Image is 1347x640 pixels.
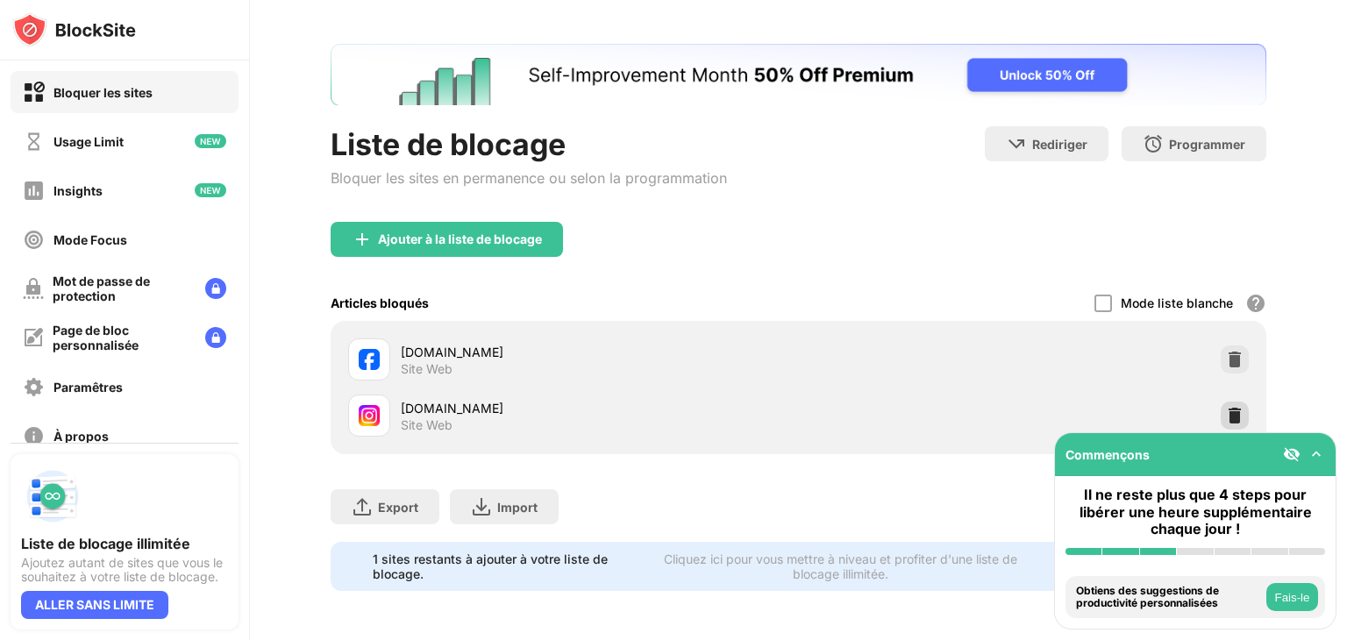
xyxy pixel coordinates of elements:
button: Fais-le [1266,583,1318,611]
img: new-icon.svg [195,183,226,197]
div: 1 sites restants à ajouter à votre liste de blocage. [373,551,630,581]
img: about-off.svg [23,425,45,447]
div: Site Web [401,361,453,377]
img: eye-not-visible.svg [1283,445,1301,463]
img: favicons [359,349,380,370]
div: Bloquer les sites [53,85,153,100]
div: Il ne reste plus que 4 steps pour libérer une heure supplémentaire chaque jour ! [1065,487,1325,537]
div: Export [378,500,418,515]
div: Mode liste blanche [1121,295,1233,310]
div: Liste de blocage illimitée [21,535,228,552]
div: Obtiens des suggestions de productivité personnalisées [1076,585,1262,610]
div: Paramêtres [53,380,123,395]
img: lock-menu.svg [205,327,226,348]
div: Cliquez ici pour vous mettre à niveau et profiter d'une liste de blocage illimitée. [640,551,1042,581]
div: Commençons [1065,447,1150,462]
div: [DOMAIN_NAME] [401,399,798,417]
div: [DOMAIN_NAME] [401,343,798,361]
div: Ajouter à la liste de blocage [378,232,542,246]
img: push-block-list.svg [21,465,84,528]
img: insights-off.svg [23,180,45,202]
img: settings-off.svg [23,376,45,398]
iframe: Banner [331,44,1266,105]
div: Import [497,500,538,515]
div: À propos [53,429,109,444]
div: Mot de passe de protection [53,274,191,303]
img: focus-off.svg [23,229,45,251]
div: Programmer [1169,137,1245,152]
img: logo-blocksite.svg [12,12,136,47]
div: Ajoutez autant de sites que vous le souhaitez à votre liste de blocage. [21,556,228,584]
div: Liste de blocage [331,126,727,162]
div: Rediriger [1032,137,1087,152]
img: new-icon.svg [195,134,226,148]
div: Bloquer les sites en permanence ou selon la programmation [331,169,727,187]
div: Site Web [401,417,453,433]
div: Articles bloqués [331,295,429,310]
img: favicons [359,405,380,426]
div: Insights [53,183,103,198]
div: Mode Focus [53,232,127,247]
img: time-usage-off.svg [23,131,45,153]
img: customize-block-page-off.svg [23,327,44,348]
img: block-on.svg [23,82,45,103]
img: password-protection-off.svg [23,278,44,299]
div: Usage Limit [53,134,124,149]
div: ALLER SANS LIMITE [21,591,168,619]
img: omni-setup-toggle.svg [1308,445,1325,463]
img: lock-menu.svg [205,278,226,299]
div: Page de bloc personnalisée [53,323,191,352]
